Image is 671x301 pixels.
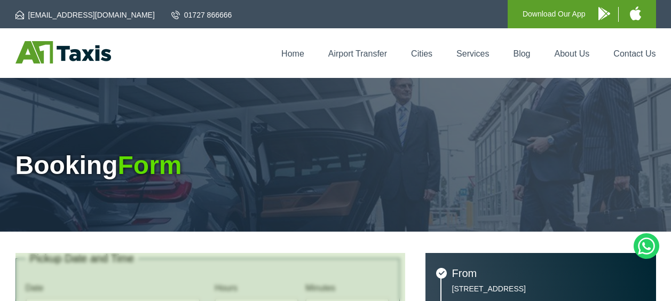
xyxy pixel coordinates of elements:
[555,49,590,58] a: About Us
[598,7,610,20] img: A1 Taxis Android App
[15,153,656,178] h1: Booking
[613,49,656,58] a: Contact Us
[523,7,586,21] p: Download Our App
[452,284,645,294] p: [STREET_ADDRESS]
[281,49,304,58] a: Home
[513,49,530,58] a: Blog
[171,10,232,20] a: 01727 866666
[15,10,155,20] a: [EMAIL_ADDRESS][DOMAIN_NAME]
[15,41,111,64] img: A1 Taxis St Albans LTD
[117,151,181,179] span: Form
[328,49,387,58] a: Airport Transfer
[456,49,489,58] a: Services
[411,49,432,58] a: Cities
[452,268,645,279] h3: From
[630,6,641,20] img: A1 Taxis iPhone App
